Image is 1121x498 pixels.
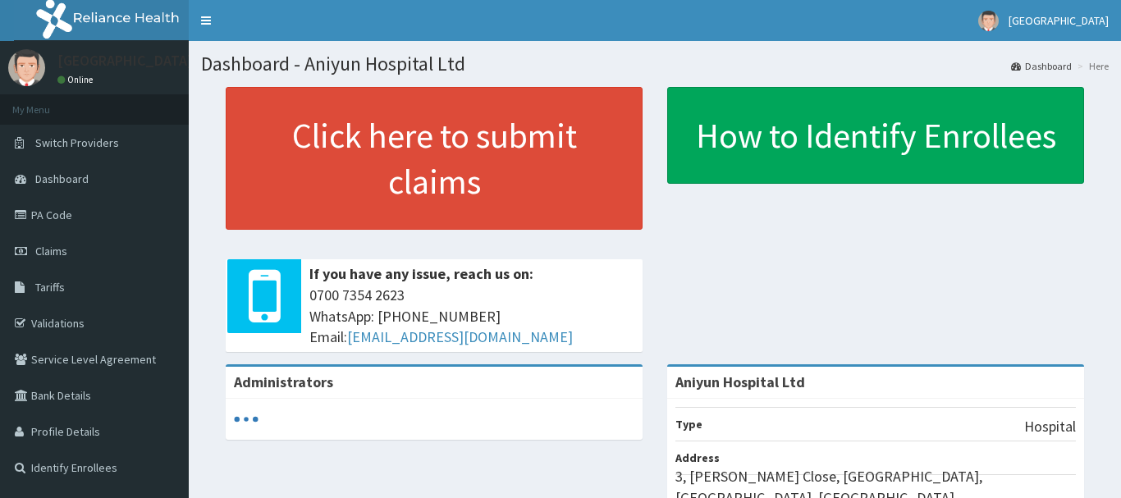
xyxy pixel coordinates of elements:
span: Dashboard [35,171,89,186]
li: Here [1073,59,1109,73]
img: User Image [978,11,999,31]
a: Click here to submit claims [226,87,643,230]
span: [GEOGRAPHIC_DATA] [1009,13,1109,28]
b: If you have any issue, reach us on: [309,264,533,283]
strong: Aniyun Hospital Ltd [675,372,805,391]
b: Address [675,450,720,465]
svg: audio-loading [234,407,259,432]
p: Hospital [1024,416,1076,437]
a: Dashboard [1011,59,1072,73]
a: How to Identify Enrollees [667,87,1084,184]
h1: Dashboard - Aniyun Hospital Ltd [201,53,1109,75]
img: User Image [8,49,45,86]
a: Online [57,74,97,85]
span: Switch Providers [35,135,119,150]
span: Tariffs [35,280,65,295]
p: [GEOGRAPHIC_DATA] [57,53,193,68]
b: Type [675,417,702,432]
span: 0700 7354 2623 WhatsApp: [PHONE_NUMBER] Email: [309,285,634,348]
b: Administrators [234,372,333,391]
a: [EMAIL_ADDRESS][DOMAIN_NAME] [347,327,573,346]
span: Claims [35,244,67,258]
